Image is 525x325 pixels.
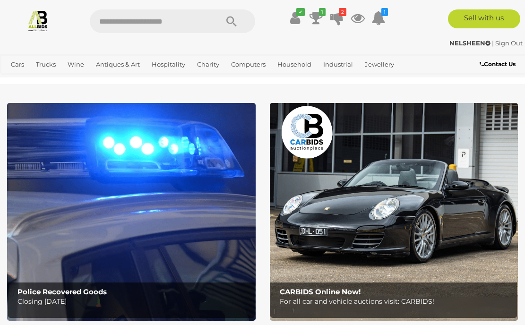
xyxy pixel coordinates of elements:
a: 1 [371,9,386,26]
i: ✔ [296,8,305,16]
img: Allbids.com.au [27,9,49,32]
a: Trucks [32,57,60,72]
i: 2 [339,8,346,16]
a: Contact Us [480,59,518,69]
b: Police Recovered Goods [17,287,107,296]
a: Police Recovered Goods Police Recovered Goods Closing [DATE] [7,103,256,320]
a: ✔ [288,9,302,26]
a: Jewellery [361,57,398,72]
p: Closing [DATE] [17,296,250,308]
a: Hospitality [148,57,189,72]
a: Industrial [319,57,357,72]
img: Police Recovered Goods [7,103,256,320]
a: Sell with us [448,9,520,28]
a: Wine [64,57,88,72]
i: 1 [319,8,326,16]
span: | [492,39,494,47]
a: Cars [7,57,28,72]
a: Office [7,72,33,88]
a: CARBIDS Online Now! CARBIDS Online Now! For all car and vehicle auctions visit: CARBIDS! [270,103,518,320]
a: Household [274,57,315,72]
p: For all car and vehicle auctions visit: CARBIDS! [280,296,512,308]
i: 1 [381,8,388,16]
a: Sports [37,72,64,88]
img: CARBIDS Online Now! [270,103,518,320]
a: [GEOGRAPHIC_DATA] [68,72,143,88]
button: Search [208,9,255,33]
a: Charity [193,57,223,72]
a: Sign Out [495,39,523,47]
a: NELSHEEN [449,39,492,47]
a: 1 [309,9,323,26]
b: Contact Us [480,60,516,68]
strong: NELSHEEN [449,39,491,47]
a: 2 [330,9,344,26]
b: CARBIDS Online Now! [280,287,361,296]
a: Computers [227,57,269,72]
a: Antiques & Art [92,57,144,72]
